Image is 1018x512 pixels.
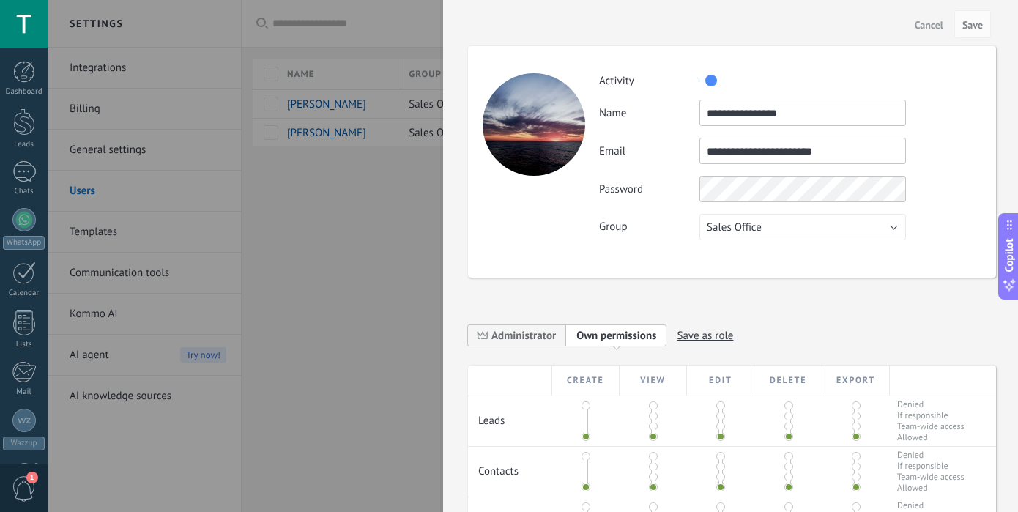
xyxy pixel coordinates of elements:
div: WhatsApp [3,236,45,250]
span: Denied [897,500,964,511]
div: Edit [687,366,754,396]
label: Name [599,106,699,120]
div: Create [552,366,620,396]
span: Own permissions [576,329,656,343]
span: Copilot [1002,238,1017,272]
div: Calendar [3,289,45,298]
div: View [620,366,687,396]
span: Save as role [677,324,733,347]
span: Denied [897,450,964,461]
img: Wazzup [18,414,31,427]
div: Contacts [468,447,552,486]
label: Password [599,182,699,196]
span: Add new role [566,324,666,346]
span: Allowed [897,483,964,494]
span: Team-wide access [897,472,964,483]
label: Email [599,144,699,158]
span: Denied [897,399,964,410]
span: Save [962,20,983,30]
span: Team-wide access [897,421,964,432]
div: Chats [3,187,45,196]
span: Administrator [468,324,566,346]
span: Administrator [491,329,556,343]
div: Lists [3,340,45,349]
span: Sales Office [707,220,762,234]
span: Cancel [915,20,943,30]
div: Dashboard [3,87,45,97]
button: Cancel [909,12,949,36]
div: Wazzup [3,437,45,450]
div: Delete [754,366,822,396]
span: If responsible [897,410,964,421]
div: Mail [3,387,45,397]
button: Sales Office [699,214,906,240]
div: Export [822,366,890,396]
div: Leads [468,396,552,435]
span: Allowed [897,432,964,443]
div: Leads [3,140,45,149]
label: Activity [599,74,699,88]
span: If responsible [897,461,964,472]
label: Group [599,220,699,234]
button: Save [954,10,991,38]
span: 1 [26,472,38,483]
